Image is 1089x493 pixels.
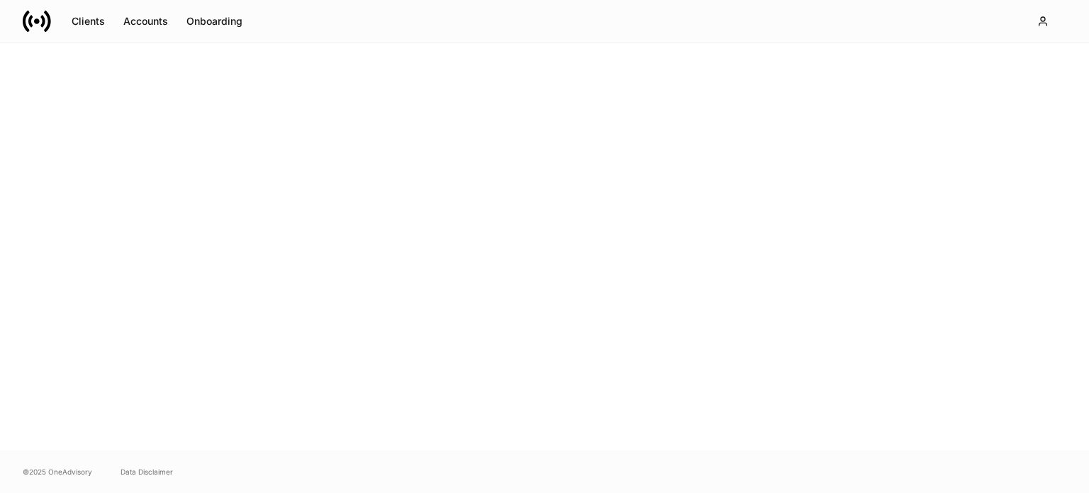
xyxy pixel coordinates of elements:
[114,10,177,33] button: Accounts
[186,16,242,26] div: Onboarding
[72,16,105,26] div: Clients
[62,10,114,33] button: Clients
[123,16,168,26] div: Accounts
[121,466,173,477] a: Data Disclaimer
[177,10,252,33] button: Onboarding
[23,466,92,477] span: © 2025 OneAdvisory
